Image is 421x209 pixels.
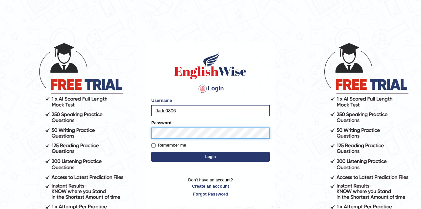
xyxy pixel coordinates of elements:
[151,152,270,162] button: Login
[151,183,270,189] a: Create an account
[151,177,270,197] p: Don't have an account?
[151,142,186,149] label: Remember me
[173,51,248,80] img: Logo of English Wise sign in for intelligent practice with AI
[151,191,270,197] a: Forgot Password
[151,120,171,126] label: Password
[151,83,270,94] h4: Login
[151,143,156,148] input: Remember me
[151,97,172,104] label: Username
